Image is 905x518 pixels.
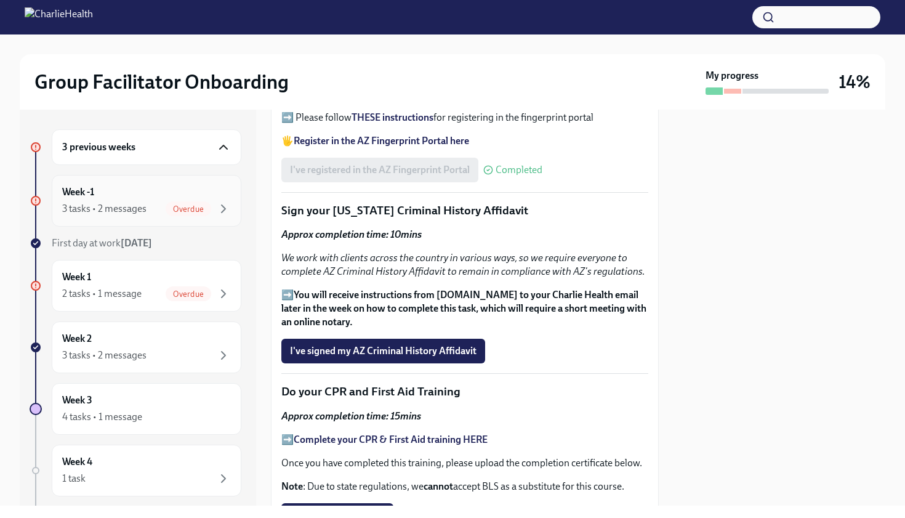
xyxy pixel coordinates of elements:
[281,288,648,329] p: ➡️
[62,349,147,362] div: 3 tasks • 2 messages
[30,237,241,250] a: First day at work[DATE]
[30,322,241,373] a: Week 23 tasks • 2 messages
[166,289,211,299] span: Overdue
[281,134,648,148] p: 🖐️
[281,252,645,277] em: We work with clients across the country in various ways, so we require everyone to complete AZ Cr...
[62,202,147,216] div: 3 tasks • 2 messages
[281,339,485,363] button: I've signed my AZ Criminal History Affidavit
[62,140,135,154] h6: 3 previous weeks
[281,203,648,219] p: Sign your [US_STATE] Criminal History Affidavit
[30,383,241,435] a: Week 34 tasks • 1 message
[166,204,211,214] span: Overdue
[281,111,648,124] p: ➡️ Please follow for registering in the fingerprint portal
[294,135,469,147] a: Register in the AZ Fingerprint Portal here
[52,237,152,249] span: First day at work
[281,229,422,240] strong: Approx completion time: 10mins
[839,71,871,93] h3: 14%
[62,287,142,301] div: 2 tasks • 1 message
[290,345,477,357] span: I've signed my AZ Criminal History Affidavit
[62,394,92,407] h6: Week 3
[281,480,303,492] strong: Note
[62,270,91,284] h6: Week 1
[352,111,433,123] a: THESE instructions
[281,456,648,470] p: Once you have completed this training, please upload the completion certificate below.
[424,480,453,492] strong: cannot
[62,185,94,199] h6: Week -1
[281,480,648,493] p: : Due to state regulations, we accept BLS as a substitute for this course.
[281,410,421,422] strong: Approx completion time: 15mins
[281,289,646,328] strong: You will receive instructions from [DOMAIN_NAME] to your Charlie Health email later in the week o...
[62,472,86,485] div: 1 task
[281,384,648,400] p: Do your CPR and First Aid Training
[121,237,152,249] strong: [DATE]
[706,69,758,83] strong: My progress
[52,129,241,165] div: 3 previous weeks
[25,7,93,27] img: CharlieHealth
[62,410,142,424] div: 4 tasks • 1 message
[496,165,542,175] span: Completed
[30,445,241,496] a: Week 41 task
[62,455,92,469] h6: Week 4
[294,434,488,445] a: Complete your CPR & First Aid training HERE
[62,332,92,346] h6: Week 2
[30,175,241,227] a: Week -13 tasks • 2 messagesOverdue
[281,433,648,447] p: ➡️
[34,70,289,94] h2: Group Facilitator Onboarding
[30,260,241,312] a: Week 12 tasks • 1 messageOverdue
